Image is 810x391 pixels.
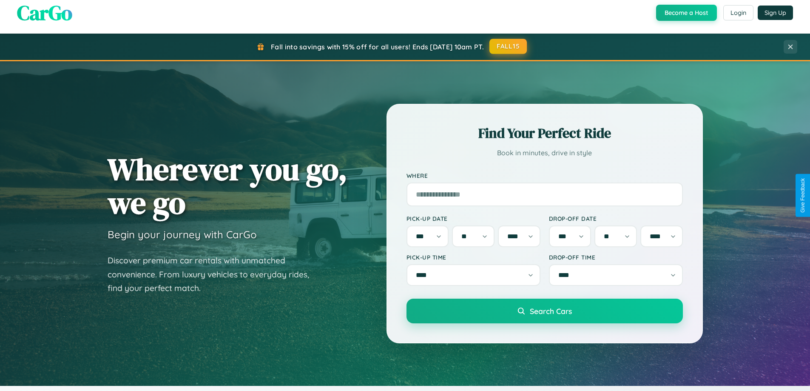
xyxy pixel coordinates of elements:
[489,39,527,54] button: FALL15
[406,215,540,222] label: Pick-up Date
[549,215,683,222] label: Drop-off Date
[656,5,717,21] button: Become a Host
[723,5,753,20] button: Login
[108,152,347,220] h1: Wherever you go, we go
[406,299,683,323] button: Search Cars
[406,172,683,179] label: Where
[406,254,540,261] label: Pick-up Time
[800,178,806,213] div: Give Feedback
[271,43,484,51] span: Fall into savings with 15% off for all users! Ends [DATE] 10am PT.
[108,254,320,295] p: Discover premium car rentals with unmatched convenience. From luxury vehicles to everyday rides, ...
[758,6,793,20] button: Sign Up
[406,124,683,143] h2: Find Your Perfect Ride
[108,228,257,241] h3: Begin your journey with CarGo
[549,254,683,261] label: Drop-off Time
[530,306,572,316] span: Search Cars
[406,147,683,159] p: Book in minutes, drive in style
